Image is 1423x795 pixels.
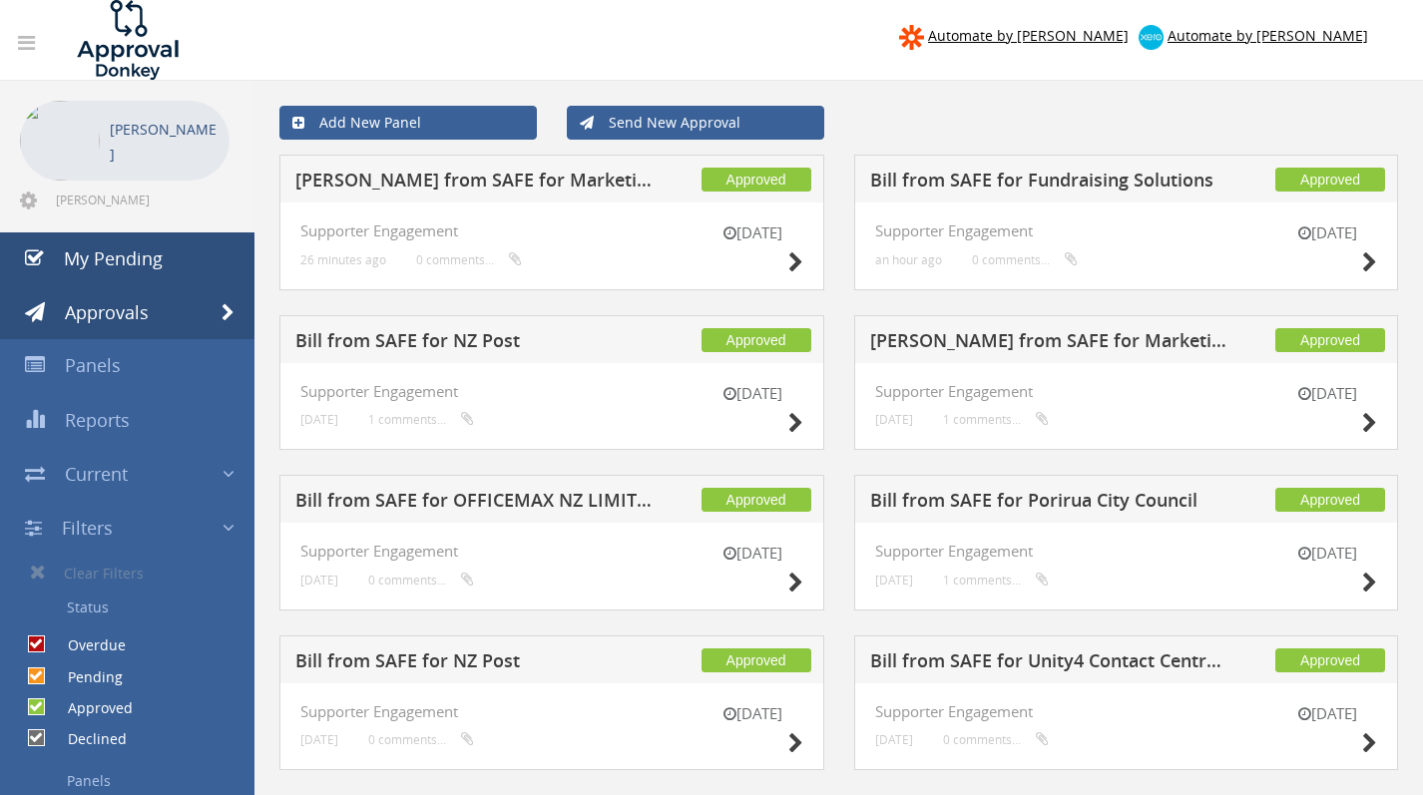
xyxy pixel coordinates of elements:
h4: Supporter Engagement [875,222,1378,239]
span: Approved [702,488,811,512]
small: [DATE] [300,732,338,747]
h4: Supporter Engagement [875,703,1378,720]
span: My Pending [64,246,163,270]
small: 0 comments... [368,573,474,588]
span: Approved [702,648,811,672]
small: 1 comments... [943,573,1049,588]
small: 0 comments... [368,732,474,747]
a: Add New Panel [279,106,537,140]
h5: Bill from SAFE for Unity4 Contact Centre Outsourcing NZ Ltd [870,651,1228,676]
small: [DATE] [704,222,803,243]
small: [DATE] [1277,383,1377,404]
h4: Supporter Engagement [300,703,803,720]
label: Declined [48,729,127,749]
span: Reports [65,408,130,432]
a: Status [15,591,254,624]
small: [DATE] [1277,703,1377,724]
h5: Bill from SAFE for Fundraising Solutions [870,171,1228,196]
h5: Bill from SAFE for NZ Post [295,651,654,676]
h5: Bill from SAFE for NZ Post [295,331,654,356]
h5: [PERSON_NAME] from SAFE for Marketing Impact [870,331,1228,356]
small: [DATE] [1277,222,1377,243]
img: zapier-logomark.png [899,25,924,50]
small: [DATE] [704,703,803,724]
h5: Bill from SAFE for Porirua City Council [870,491,1228,516]
small: an hour ago [875,252,942,267]
span: Approvals [65,300,149,324]
img: xero-logo.png [1139,25,1164,50]
small: [DATE] [875,412,913,427]
span: [PERSON_NAME][EMAIL_ADDRESS][DOMAIN_NAME] [56,192,226,207]
small: 0 comments... [972,252,1078,267]
span: Approved [702,328,811,352]
span: Filters [62,516,113,540]
span: Approved [1275,168,1385,192]
label: Overdue [48,635,126,655]
h4: Supporter Engagement [300,543,803,560]
small: 26 minutes ago [300,252,386,267]
small: 0 comments... [416,252,522,267]
h4: Supporter Engagement [875,383,1378,400]
span: Approved [1275,328,1385,352]
span: Approved [1275,648,1385,672]
a: Send New Approval [567,106,824,140]
span: Panels [65,353,121,377]
h5: [PERSON_NAME] from SAFE for Marketing Impact [295,171,654,196]
small: [DATE] [704,543,803,564]
p: [PERSON_NAME] [110,117,220,167]
span: Approved [702,168,811,192]
h5: Bill from SAFE for OFFICEMAX NZ LIMITED (DD) [295,491,654,516]
small: [DATE] [875,732,913,747]
small: [DATE] [875,573,913,588]
h4: Supporter Engagement [300,222,803,239]
h4: Supporter Engagement [875,543,1378,560]
span: Automate by [PERSON_NAME] [1168,26,1368,45]
small: [DATE] [300,573,338,588]
span: Approved [1275,488,1385,512]
small: 1 comments... [943,412,1049,427]
span: Automate by [PERSON_NAME] [928,26,1129,45]
small: 1 comments... [368,412,474,427]
small: [DATE] [300,412,338,427]
label: Pending [48,667,123,687]
small: [DATE] [1277,543,1377,564]
small: [DATE] [704,383,803,404]
small: 0 comments... [943,732,1049,747]
a: Clear Filters [15,555,254,591]
h4: Supporter Engagement [300,383,803,400]
label: Approved [48,698,133,718]
span: Current [65,462,128,486]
